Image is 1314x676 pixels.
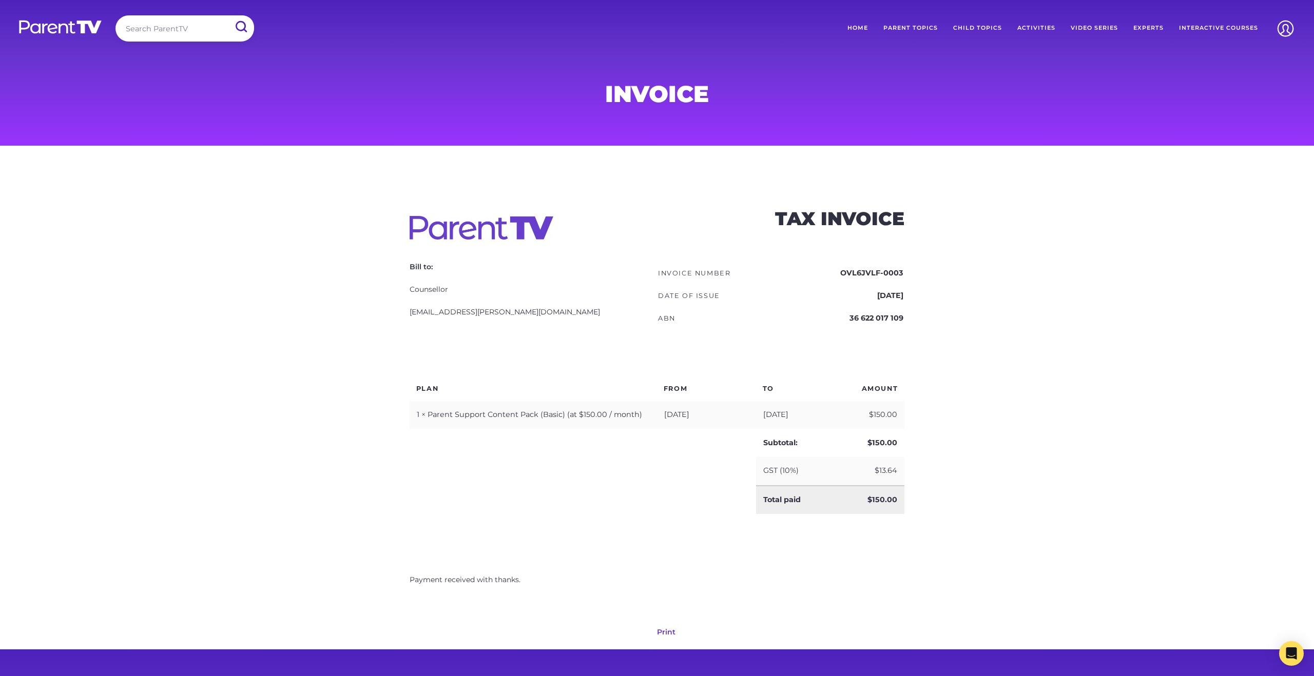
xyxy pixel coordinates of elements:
[18,19,103,34] img: parenttv-logo-white.4c85aaf.svg
[756,429,855,457] td: Subtotal:
[756,457,855,485] td: GST (10%)
[410,560,904,585] p: Payment received with thanks.
[855,376,904,401] th: Amount
[657,401,756,429] td: [DATE]
[410,376,657,401] th: Plan
[657,627,675,637] a: Print
[1279,641,1304,666] div: Open Intercom Messenger
[945,15,1010,41] a: Child Topics
[658,285,780,307] th: Date of issue
[1272,15,1299,42] img: Account
[658,308,780,329] th: ABN
[410,262,433,271] strong: Bill to:
[1063,15,1126,41] a: Video Series
[115,15,254,42] input: Search ParentTV
[410,84,904,104] h1: Invoice
[756,485,855,514] td: Total paid
[840,15,876,41] a: Home
[1010,15,1063,41] a: Activities
[1126,15,1171,41] a: Experts
[657,376,756,401] th: From
[410,216,553,240] img: parenttv-logo-purple-nobackground-560x91.d12188c.png
[410,284,657,294] p: Counsellor
[410,307,657,317] p: [EMAIL_ADDRESS][PERSON_NAME][DOMAIN_NAME]
[227,15,254,38] input: Submit
[855,485,904,514] td: $150.00
[756,376,855,401] th: To
[775,210,904,227] h1: Tax Invoice
[410,401,657,429] td: 1 × Parent Support Content Pack (Basic) (at $150.00 / month)
[855,401,904,429] td: $150.00
[781,285,903,307] td: [DATE]
[756,401,855,429] td: [DATE]
[855,429,904,457] td: $150.00
[658,263,780,284] th: Invoice number
[876,15,945,41] a: Parent Topics
[781,308,903,329] td: 36 622 017 109
[855,457,904,485] td: $13.64
[1171,15,1266,41] a: Interactive Courses
[781,263,903,284] td: OVL6JVLF-0003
